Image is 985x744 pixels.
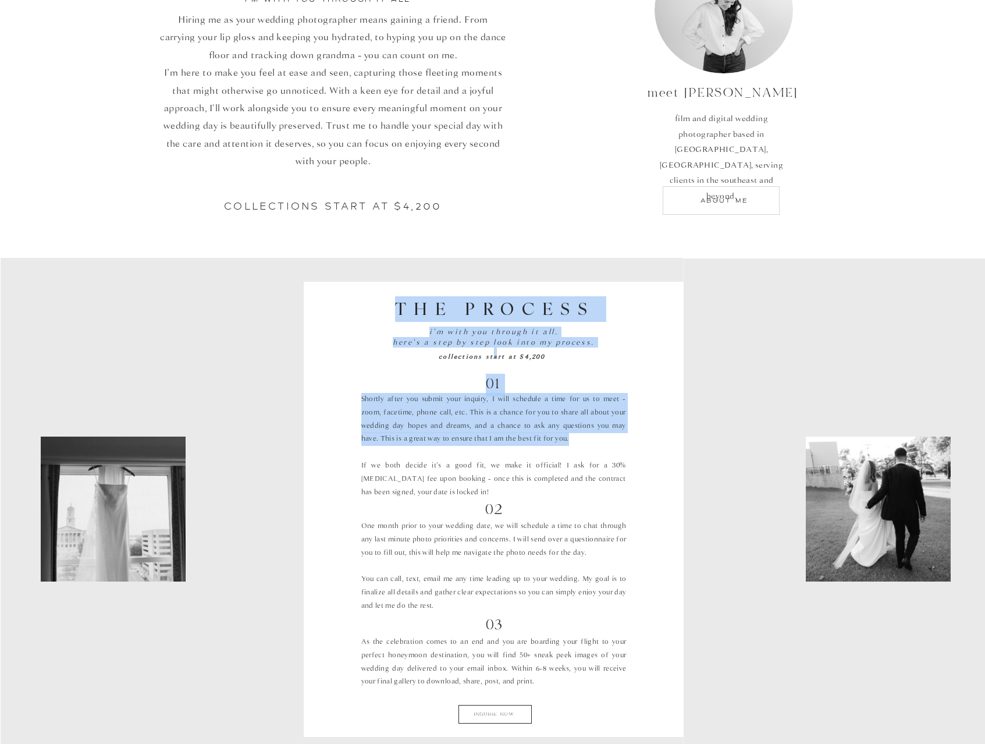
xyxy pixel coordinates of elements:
[439,353,545,360] b: collections start at $4,200
[468,615,522,633] h1: 03
[160,11,507,210] p: Hiring me as your wedding photographer means gaining a friend. From carrying your lip gloss and k...
[449,374,538,392] h1: 01
[393,327,595,347] i: i'm with you through it all. here's a step by step look into my process.
[653,196,796,205] a: about me
[361,393,626,499] p: Shortly after you submit your inquiry, I will schedule a time for us to meet - zoom, facetime, ph...
[394,296,596,327] h1: THE PROCESS
[166,200,501,218] h2: Collections start at $4,200
[361,520,627,611] p: One month prior to your wedding date, we will schedule a time to chat through any last minute pho...
[467,499,521,518] h1: 02
[659,111,784,187] p: film and digital wedding photographer based in [GEOGRAPHIC_DATA], [GEOGRAPHIC_DATA], serving clie...
[625,85,822,111] p: meet [PERSON_NAME]
[361,636,627,693] p: As the celebration comes to an end and you are boarding your flight to your perfect honeymoon des...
